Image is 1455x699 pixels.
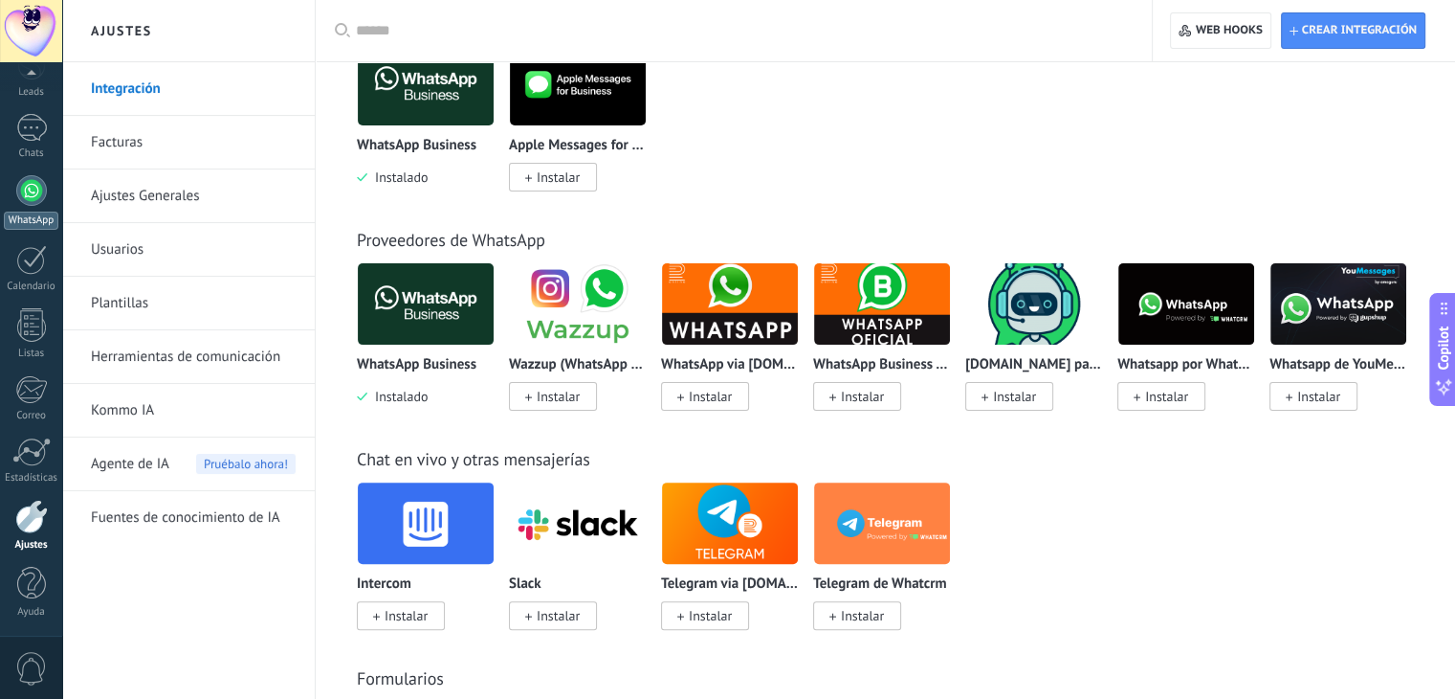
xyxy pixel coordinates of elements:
img: logo_main.png [510,258,646,350]
a: Usuarios [91,223,296,277]
p: WhatsApp Business [357,138,476,154]
a: Kommo IA [91,384,296,438]
div: Ajustes [4,539,59,552]
div: Telegram via Radist.Online [661,482,813,653]
span: Instalar [841,388,884,405]
div: Listas [4,348,59,360]
div: Apple Messages for Business [509,43,661,214]
li: Ajustes Generales [62,169,315,223]
a: Facturas [91,116,296,169]
a: Proveedores de WhatsApp [357,229,545,251]
p: WhatsApp Business [357,357,476,373]
img: logo_main.png [510,477,646,570]
li: Usuarios [62,223,315,277]
span: Instalar [385,607,428,624]
div: WhatsApp [4,212,58,230]
img: logo_main.png [358,38,494,131]
div: WhatsApp via Radist.Online [661,262,813,434]
a: Plantillas [91,277,296,330]
li: Fuentes de conocimiento de IA [62,491,315,544]
p: Wazzup (WhatsApp & Instagram) [509,357,647,373]
img: logo_main.png [358,258,494,350]
div: Wazzup (WhatsApp & Instagram) [509,262,661,434]
img: logo_main.png [966,258,1102,350]
span: Instalar [841,607,884,624]
p: Whatsapp por Whatcrm y Telphin [1117,357,1255,373]
div: Ayuda [4,606,59,619]
img: logo_main.png [662,258,798,350]
div: Whatsapp por Whatcrm y Telphin [1117,262,1269,434]
span: Instalar [993,388,1036,405]
div: Intercom [357,482,509,653]
span: Instalado [367,169,428,186]
div: ChatArchitect.com para WhatsApp [965,262,1117,434]
p: Telegram via [DOMAIN_NAME] [661,576,799,593]
p: Slack [509,576,541,593]
span: Pruébalo ahora! [196,454,296,474]
div: Estadísticas [4,472,59,485]
a: Fuentes de conocimiento de IA [91,491,296,545]
button: Crear integración [1281,12,1425,49]
a: Agente de IAPruébalo ahora! [91,438,296,491]
a: Chat en vivo y otras mensajerías [357,448,590,470]
p: Whatsapp de YouMessages [1269,357,1407,373]
li: Integración [62,62,315,116]
img: logo_main.png [814,258,950,350]
p: Intercom [357,576,411,593]
li: Herramientas de comunicación [62,330,315,384]
a: Integración [91,62,296,116]
a: Herramientas de comunicación [91,330,296,384]
p: Apple Messages for Business [509,138,647,154]
span: Instalar [537,169,580,186]
p: WhatsApp via [DOMAIN_NAME] [661,357,799,373]
p: Telegram de Whatcrm [813,576,946,593]
span: Agente de IA [91,438,169,491]
div: Chats [4,147,59,160]
div: WhatsApp Business API (WABA) via Radist.Online [813,262,965,434]
span: Copilot [1434,327,1453,371]
div: WhatsApp Business [357,262,509,434]
p: [DOMAIN_NAME] para WhatsApp [965,357,1103,373]
div: Whatsapp de YouMessages [1269,262,1422,434]
img: logo_main.png [1118,258,1254,350]
img: logo_main.png [814,477,950,570]
span: Instalado [367,388,428,405]
span: Instalar [1297,388,1340,405]
div: Calendario [4,281,59,293]
li: Facturas [62,116,315,169]
img: logo_main.png [358,477,494,570]
span: Web hooks [1196,23,1263,38]
img: logo_main.png [510,38,646,131]
span: Instalar [537,607,580,624]
div: Leads [4,86,59,99]
a: Ajustes Generales [91,169,296,223]
li: Plantillas [62,277,315,330]
div: WhatsApp Business [357,43,509,214]
button: Web hooks [1170,12,1270,49]
span: Instalar [689,388,732,405]
div: Slack [509,482,661,653]
img: logo_main.png [662,477,798,570]
div: Telegram de Whatcrm [813,482,965,653]
li: Kommo IA [62,384,315,438]
span: Instalar [689,607,732,624]
img: logo_main.png [1270,258,1406,350]
p: WhatsApp Business API ([GEOGRAPHIC_DATA]) via [DOMAIN_NAME] [813,357,951,373]
li: Agente de IA [62,438,315,491]
a: Formularios [357,667,444,689]
span: Instalar [1145,388,1188,405]
span: Crear integración [1302,23,1417,38]
div: Correo [4,410,59,422]
span: Instalar [537,388,580,405]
